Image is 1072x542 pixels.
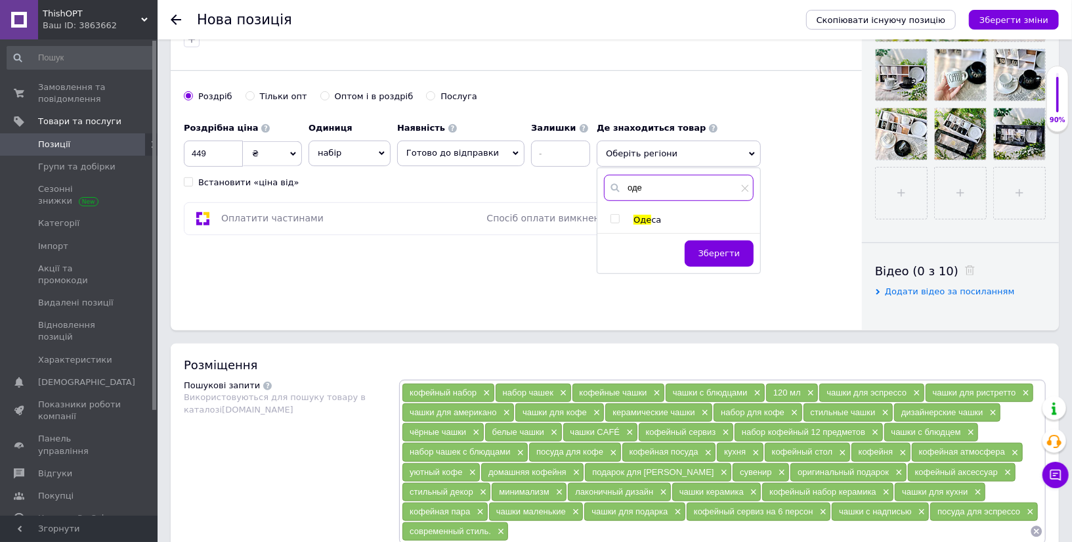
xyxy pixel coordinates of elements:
span: × [1023,507,1034,518]
span: × [656,487,667,498]
span: посуда для кофе [536,447,603,457]
span: × [569,507,580,518]
span: са [651,215,661,225]
span: Видалені позиції [38,297,114,309]
span: чашки для кухни [902,487,968,497]
span: × [672,507,682,518]
span: × [702,447,712,459]
span: Відновлення позицій [38,319,121,343]
span: подарок для [PERSON_NAME] [592,467,714,477]
span: современный стиль. [410,526,491,536]
div: Послуга [440,91,477,102]
span: × [880,487,890,498]
span: чашки для кофе [523,407,587,417]
span: сувенир [740,467,772,477]
span: кухня [724,447,746,457]
strong: «Кофейня» [76,14,123,24]
span: × [817,507,827,518]
span: чашки для подарка [591,507,668,516]
div: Розміщення [184,357,1046,373]
span: Позиції [38,139,70,150]
span: × [1008,447,1019,459]
span: Відгуки [38,468,72,480]
span: Скопіювати існуючу позицію [817,15,945,25]
span: кофейный набор керамика [769,487,876,497]
p: офейный набор — стильное решение для любителей кофе. В комплект входит в двух цветах: белом и чёр... [13,13,651,68]
span: Замовлення та повідомлення [38,81,121,105]
span: кофейная атмосфера [919,447,1005,457]
span: уютный кофе [410,467,462,477]
span: × [698,407,709,418]
span: кофейный стол [772,447,833,457]
span: Групи та добірки [38,161,116,173]
span: × [892,467,903,478]
span: Каталог ProSale [38,512,109,524]
span: Акції та промокоди [38,263,121,286]
span: чашки CAFÉ [570,427,620,437]
span: × [896,447,907,459]
span: × [964,427,975,438]
span: стильный декор [410,487,473,497]
span: стильные чашки [811,407,876,417]
span: Додати відео за посиланням [885,286,1015,296]
span: посуда для эспрессо [937,507,1020,516]
span: кофейные чашки [580,388,647,397]
span: кофейный сервиз на 6 персон [694,507,813,516]
span: керамические чашки [612,407,695,417]
span: набор для кофе [721,407,784,417]
span: Показники роботи компанії [38,399,121,422]
span: кофейня [859,447,893,457]
span: ₴ [252,148,259,158]
span: × [719,427,729,438]
span: × [749,447,760,459]
span: набір [309,141,391,166]
strong: 6 чашек по 120 мл с блюдцами [374,14,504,24]
span: Спосіб оплати вимкнено в налаштуваннях [487,213,693,223]
span: дизайнерские чашки [901,407,983,417]
input: 0 [184,141,243,167]
span: Оберіть регіони [597,141,761,167]
span: × [570,467,580,478]
span: × [915,507,926,518]
span: × [607,447,617,459]
span: чёрные чашки [410,427,466,437]
span: × [473,507,484,518]
span: белые чашки [492,427,544,437]
span: × [553,487,563,498]
span: × [477,487,487,498]
span: × [623,427,633,438]
span: домашняя кофейня [488,467,567,477]
span: × [1001,467,1012,478]
body: Редактор, C60941B1-E530-4E31-9AE1-E48CD60293BC [13,13,651,68]
span: × [878,407,889,418]
span: × [868,427,879,438]
span: [DEMOGRAPHIC_DATA] [38,376,135,388]
button: Зберегти зміни [969,10,1059,30]
span: × [480,388,490,399]
span: × [751,388,761,399]
span: Характеристики [38,354,112,366]
div: 90% [1047,116,1068,125]
span: × [469,427,480,438]
button: Скопіювати існуючу позицію [806,10,956,30]
span: кофейная посуда [630,447,698,457]
input: Пошук [7,46,155,70]
span: Відео (0 з 10) [875,264,958,278]
span: × [590,407,601,418]
b: Наявність [397,123,445,133]
span: × [836,447,846,459]
span: кофейный сервиз [646,427,716,437]
span: ThishOPT [43,8,141,20]
span: × [514,447,525,459]
span: × [910,388,920,399]
span: чашки для ристретто [933,388,1016,397]
span: Оде [633,215,651,225]
b: Залишки [531,123,576,133]
span: Оплатити частинами [221,213,324,223]
span: × [775,467,786,478]
span: минимализм [499,487,549,497]
button: Чат з покупцем [1042,462,1069,488]
span: лаконичный дизайн [575,487,653,497]
i: Зберегти зміни [979,15,1048,25]
span: Використовуються для пошуку товару в каталозі [DOMAIN_NAME] [184,392,366,414]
